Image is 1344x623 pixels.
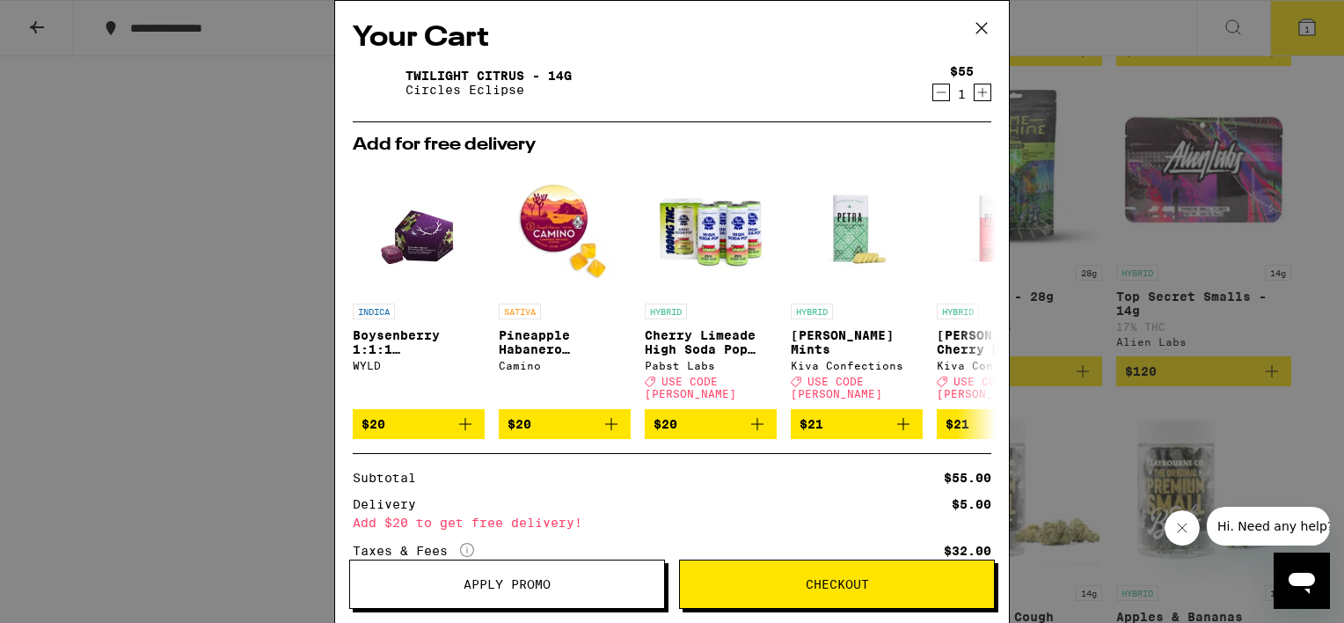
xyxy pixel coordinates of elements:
[405,69,572,83] a: Twilight Citrus - 14g
[791,376,882,399] span: USE CODE [PERSON_NAME]
[679,560,995,609] button: Checkout
[353,58,402,107] img: Twilight Citrus - 14g
[362,417,385,431] span: $20
[499,304,541,319] p: SATIVA
[791,304,833,319] p: HYBRID
[791,163,923,409] a: Open page for Petra Moroccan Mints from Kiva Confections
[791,409,923,439] button: Add to bag
[974,84,991,101] button: Increment
[499,163,631,295] img: Camino - Pineapple Habanero Uplifting Gummies
[946,417,969,431] span: $21
[1207,507,1330,546] iframe: Message from company
[944,472,991,484] div: $55.00
[654,417,677,431] span: $20
[937,163,1069,409] a: Open page for Petra Tart Cherry Mints from Kiva Confections
[353,543,474,559] div: Taxes & Fees
[1165,510,1200,546] iframe: Close message
[645,163,777,295] img: Pabst Labs - Cherry Limeade High Soda Pop 25mg - 4 Pack
[937,163,1069,295] img: Kiva Confections - Petra Tart Cherry Mints
[937,409,1069,439] button: Add to bag
[353,472,428,484] div: Subtotal
[645,328,777,356] p: Cherry Limeade High Soda Pop 25mg - 4 Pack
[645,304,687,319] p: HYBRID
[800,417,823,431] span: $21
[950,87,974,101] div: 1
[353,498,428,510] div: Delivery
[499,360,631,371] div: Camino
[353,136,991,154] h2: Add for free delivery
[950,64,974,78] div: $55
[952,498,991,510] div: $5.00
[405,83,572,97] p: Circles Eclipse
[645,409,777,439] button: Add to bag
[932,84,950,101] button: Decrement
[499,163,631,409] a: Open page for Pineapple Habanero Uplifting Gummies from Camino
[806,578,869,590] span: Checkout
[464,578,551,590] span: Apply Promo
[11,12,127,26] span: Hi. Need any help?
[937,376,1028,399] span: USE CODE [PERSON_NAME]
[944,545,991,557] div: $32.00
[508,417,531,431] span: $20
[349,560,665,609] button: Apply Promo
[791,163,923,295] img: Kiva Confections - Petra Moroccan Mints
[937,304,979,319] p: HYBRID
[645,360,777,371] div: Pabst Labs
[499,328,631,356] p: Pineapple Habanero Uplifting Gummies
[353,360,485,371] div: WYLD
[791,360,923,371] div: Kiva Confections
[645,163,777,409] a: Open page for Cherry Limeade High Soda Pop 25mg - 4 Pack from Pabst Labs
[353,18,991,58] h2: Your Cart
[791,328,923,356] p: [PERSON_NAME] Mints
[499,409,631,439] button: Add to bag
[1274,553,1330,609] iframe: Button to launch messaging window
[937,360,1069,371] div: Kiva Confections
[645,376,736,399] span: USE CODE [PERSON_NAME]
[353,517,991,529] div: Add $20 to get free delivery!
[371,163,465,295] img: WYLD - Boysenberry 1:1:1 THC:CBD:CBN Gummies
[353,163,485,409] a: Open page for Boysenberry 1:1:1 THC:CBD:CBN Gummies from WYLD
[353,328,485,356] p: Boysenberry 1:1:1 THC:CBD:CBN Gummies
[937,328,1069,356] p: [PERSON_NAME] Cherry Mints
[353,409,485,439] button: Add to bag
